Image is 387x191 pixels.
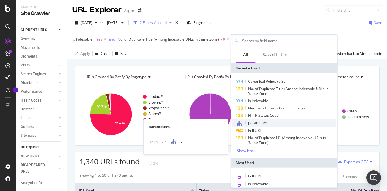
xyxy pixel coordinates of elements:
[142,163,145,164] img: Equal
[148,106,169,110] text: Proposition/*
[21,62,30,69] div: Visits
[21,162,51,175] div: DISAPPEARED URLS
[231,63,337,73] div: Recently Used
[248,135,326,145] span: No. of Duplicate H1 (Among Indexable URLs in Same Zone)
[248,113,279,118] span: HTTP Status Code
[96,105,107,109] text: 20.7%
[21,53,37,60] div: Segments
[248,86,328,96] span: No. of Duplicate Title (Among Indexable URLs in Same Zone)
[336,157,368,166] button: Export as CSV
[21,36,35,42] div: Overview
[104,20,119,25] span: 2025 Sep. 3rd
[21,106,34,112] div: Content
[21,144,39,150] div: Url Explorer
[21,27,47,33] div: CURRENT URLS
[333,49,382,59] button: Switch back to Simple mode
[21,124,57,130] a: Outlinks
[148,100,163,105] text: Browse/*
[342,173,357,180] button: Previous
[248,106,306,111] span: Number of products on PLP pages
[104,18,126,28] button: [DATE]
[183,72,270,82] h4: URLs Crawled By Botify By parameters
[72,18,100,28] button: [DATE]
[263,52,289,58] div: Saved Filters
[13,87,18,93] div: Tooltip anchor
[80,173,134,180] div: Showing 1 to 50 of 1,340 entries
[96,35,102,44] span: Yes
[21,80,40,86] div: Distribution
[366,170,381,185] div: Open Intercom Messenger
[144,124,228,129] div: parameters
[21,27,57,33] a: CURRENT URLS
[243,52,248,58] div: All
[21,45,40,51] div: Movements
[80,20,92,25] span: 2025 Oct. 1st
[118,37,219,42] span: No. of Duplicate Title (Among Indexable URLs in Same Zone)
[179,139,187,145] span: Tree
[21,180,42,186] div: Analysis Info
[149,139,169,145] span: DATA TYPE:
[174,20,179,26] div: times
[21,89,57,95] a: Performance
[342,174,357,179] div: Previous
[284,74,359,79] span: URLs Crawled By Botify By parameter_count
[21,153,39,159] div: NEW URLS
[21,144,63,150] a: Url Explorer
[179,88,274,141] svg: A chart.
[21,53,63,60] a: Segments
[237,149,254,153] div: Show less
[21,89,42,95] div: Performance
[101,51,110,56] div: Clear
[21,10,62,17] div: SiteCrawler
[80,88,174,141] svg: A chart.
[72,37,92,42] span: Is Indexable
[21,132,57,139] a: Sitemaps
[185,74,250,79] span: URLs Crawled By Botify By parameters
[231,158,337,168] div: Most Used
[335,51,382,56] div: Switch back to Simple mode
[146,161,158,166] div: +1.13%
[21,97,41,104] div: HTTP Codes
[148,95,163,99] text: Product/*
[193,20,211,25] span: Segments
[21,153,57,159] a: NEW URLS
[148,118,162,122] text: Events/*
[241,36,336,45] input: Search by field name
[223,35,225,44] span: 0
[184,18,213,28] button: Segments
[21,71,57,77] a: Search Engines
[248,128,262,133] span: Full URL
[80,51,90,56] div: Apply
[347,109,357,113] text: Clean
[100,19,104,25] span: vs
[374,20,382,25] div: Save
[72,49,90,59] button: Apply
[21,132,36,139] div: Sitemaps
[140,20,167,25] div: 2 Filters Applied
[109,36,115,42] button: and
[21,80,57,86] a: Distribution
[21,106,63,112] a: Content
[148,112,161,116] text: Stores/*
[230,36,255,43] button: Add Filter
[93,37,95,42] span: =
[131,18,174,28] button: 2 Filters Applied
[248,79,288,84] span: Canonical Points to Self
[21,5,62,10] div: Analytics
[21,62,57,69] a: Visits
[21,180,63,186] a: Analysis Info
[114,121,125,125] text: 75.4%
[138,8,141,13] div: arrow-right-arrow-left
[109,37,115,42] div: and
[21,115,31,121] div: Inlinks
[344,159,368,164] div: Export as CSV
[72,5,122,15] div: URL Explorer
[21,36,63,42] a: Overview
[113,49,128,59] button: Save
[124,8,135,14] div: Argos
[248,173,262,179] span: Full URL
[21,97,57,104] a: HTTP Codes
[324,5,382,15] input: Find a URL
